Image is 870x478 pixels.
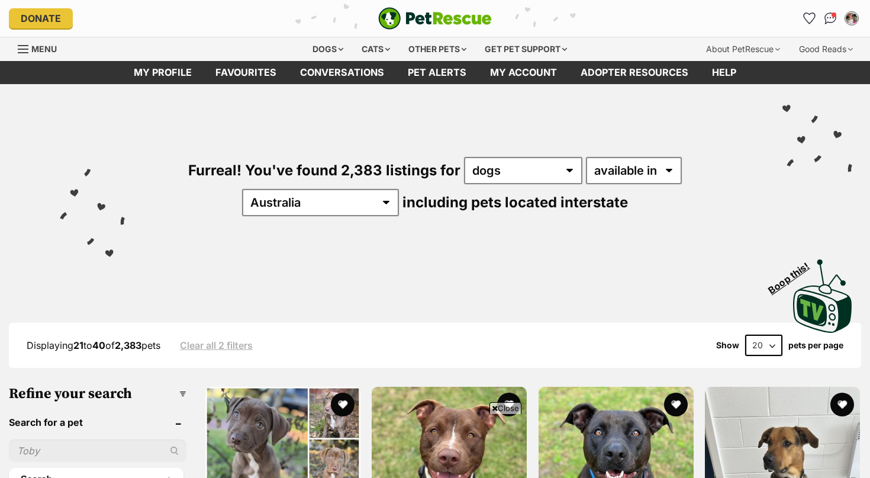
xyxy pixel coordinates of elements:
span: Displaying to of pets [27,339,160,351]
span: including pets located interstate [402,194,628,211]
div: About PetRescue [698,37,788,61]
a: Favourites [800,9,819,28]
a: Conversations [821,9,840,28]
div: Good Reads [791,37,861,61]
img: chat-41dd97257d64d25036548639549fe6c8038ab92f7586957e7f3b1b290dea8141.svg [824,12,837,24]
div: Dogs [304,37,352,61]
span: Close [489,402,521,414]
a: Menu [18,37,65,59]
iframe: Advertisement [220,419,650,472]
label: pets per page [788,341,843,350]
strong: 2,383 [115,339,141,351]
a: conversations [288,61,396,84]
h3: Refine your search [9,386,186,402]
a: My profile [122,61,204,84]
span: Boop this! [766,253,821,296]
div: Get pet support [476,37,575,61]
a: Pet alerts [396,61,478,84]
span: Show [716,341,739,350]
a: Donate [9,8,73,28]
img: Jo Chambers profile pic [846,12,858,24]
a: Favourites [204,61,288,84]
span: Furreal! You've found 2,383 listings for [188,162,460,179]
ul: Account quick links [800,9,861,28]
a: PetRescue [378,7,492,30]
strong: 21 [73,339,83,351]
img: PetRescue TV logo [793,259,852,333]
a: Adopter resources [569,61,700,84]
a: Help [700,61,748,84]
button: favourite [664,393,688,416]
img: logo-e224e6f780fb5917bec1dbf3a21bbac754714ae5b6737aabdf751b685950b380.svg [378,7,492,30]
a: My account [478,61,569,84]
a: Boop this! [793,249,852,335]
button: favourite [331,393,355,416]
button: My account [842,9,861,28]
div: Cats [353,37,398,61]
a: Clear all 2 filters [180,340,253,351]
iframe: Help Scout Beacon - Open [783,419,846,454]
span: Menu [31,44,57,54]
strong: 40 [92,339,105,351]
button: favourite [830,393,854,416]
header: Search for a pet [9,417,186,428]
button: favourite [498,393,521,416]
div: Other pets [400,37,475,61]
input: Toby [9,439,186,462]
